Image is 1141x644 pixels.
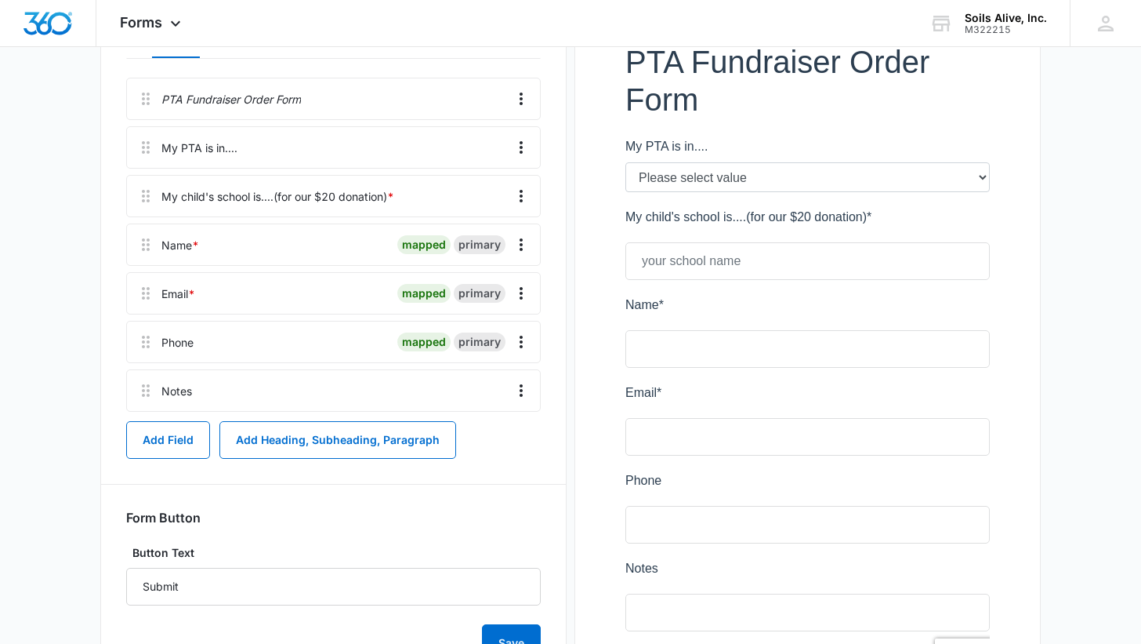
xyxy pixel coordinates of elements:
span: Submit [10,612,49,625]
p: PTA Fundraiser Order Form [161,91,301,107]
div: Name [161,237,199,253]
div: Notes [161,383,192,399]
button: Add Heading, Subheading, Paragraph [219,421,456,459]
button: Overflow Menu [509,86,534,111]
div: Email [161,286,195,302]
div: mapped [397,284,451,303]
button: Overflow Menu [509,281,534,306]
button: Add Field [126,421,210,459]
div: My child's school is....(for our $20 donation) [161,188,394,205]
div: primary [454,235,505,254]
label: Button Text [126,544,541,562]
button: Overflow Menu [509,135,534,160]
div: My PTA is in.... [161,140,237,156]
div: account id [965,24,1047,35]
span: Forms [120,14,162,31]
div: primary [454,333,505,351]
button: Overflow Menu [509,378,534,403]
button: Overflow Menu [509,329,534,355]
iframe: reCAPTCHA [310,595,510,642]
button: Overflow Menu [509,232,534,257]
div: primary [454,284,505,303]
button: Overflow Menu [509,184,534,209]
h3: Form Button [126,510,201,526]
div: mapped [397,333,451,351]
div: account name [965,12,1047,24]
div: Phone [161,334,194,351]
div: mapped [397,235,451,254]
